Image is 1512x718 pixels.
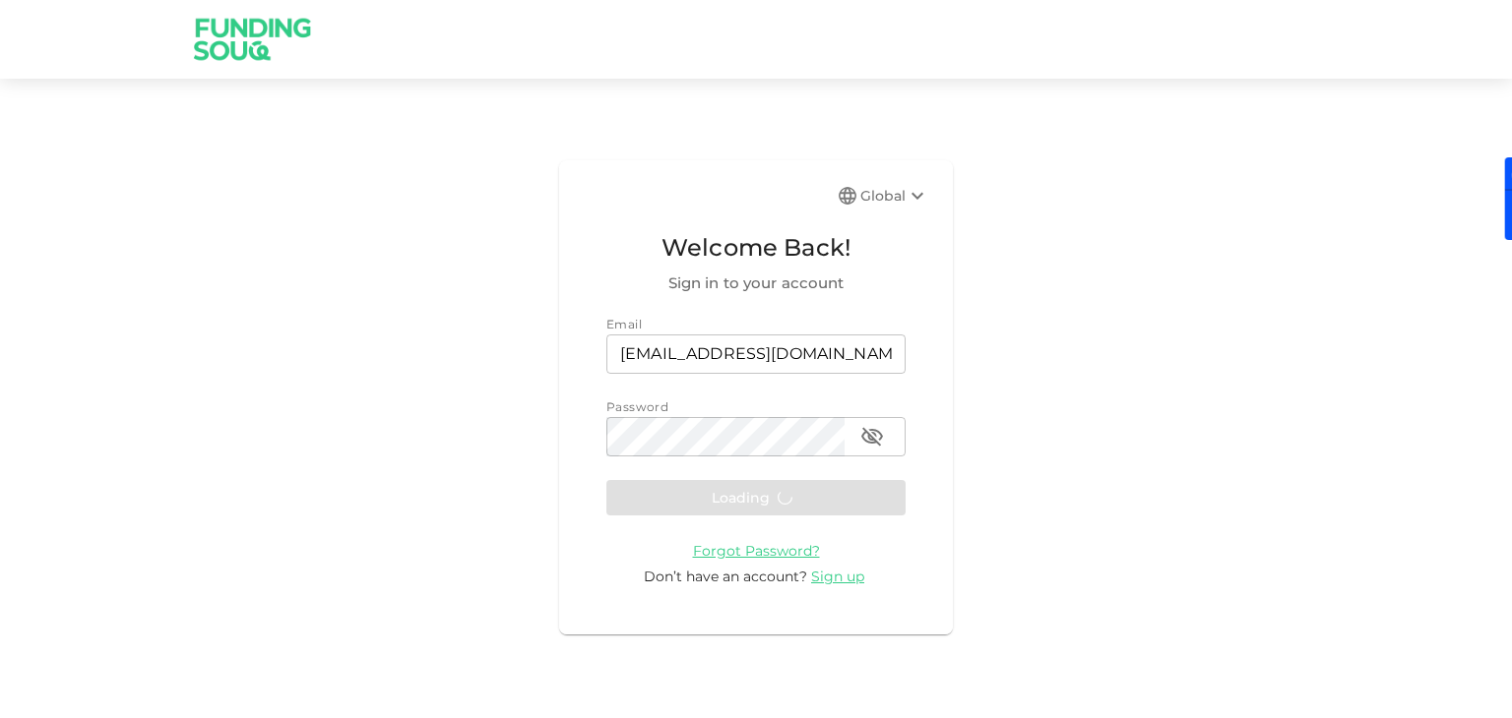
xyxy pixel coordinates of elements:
[606,334,906,374] input: email
[606,271,906,295] span: Sign in to your account
[606,229,906,267] span: Welcome Back!
[606,317,642,331] span: Email
[693,542,820,560] span: Forgot Password?
[606,417,845,456] input: password
[811,568,864,585] span: Sign up
[693,541,820,560] a: Forgot Password?
[860,184,929,208] div: Global
[644,568,807,585] span: Don’t have an account?
[606,399,668,414] span: Password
